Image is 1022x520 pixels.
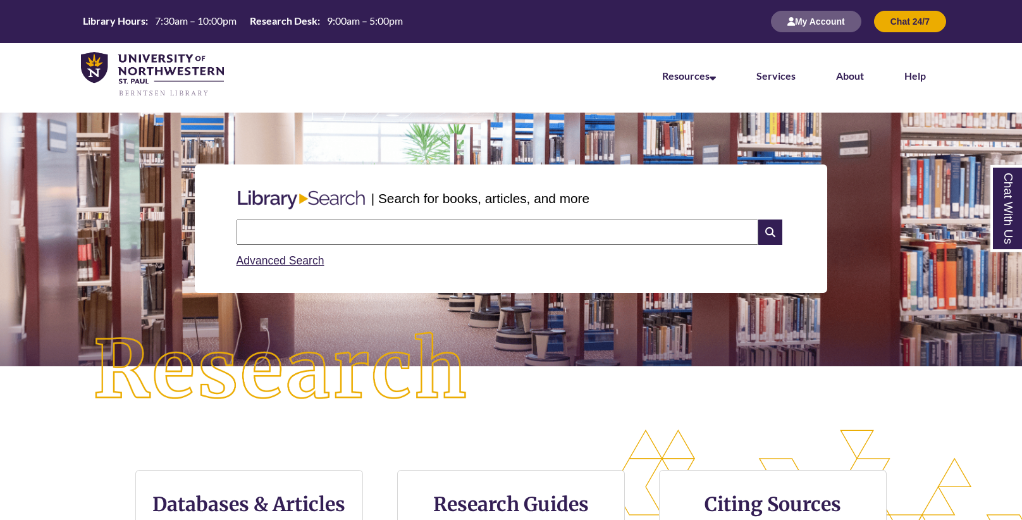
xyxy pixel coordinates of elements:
button: Chat 24/7 [874,11,946,32]
a: Services [756,70,796,82]
span: 9:00am – 5:00pm [327,15,403,27]
a: Back to Top [971,231,1019,248]
button: My Account [771,11,861,32]
img: Libary Search [231,185,371,214]
a: My Account [771,16,861,27]
h3: Databases & Articles [146,492,352,516]
i: Search [758,220,782,245]
a: Chat 24/7 [874,16,946,27]
a: Resources [662,70,716,82]
table: Hours Today [78,14,408,28]
img: Research [51,290,511,450]
a: Help [904,70,926,82]
h3: Research Guides [408,492,614,516]
a: About [836,70,864,82]
th: Library Hours: [78,14,150,28]
h3: Citing Sources [696,492,851,516]
th: Research Desk: [245,14,322,28]
a: Advanced Search [237,254,324,267]
span: 7:30am – 10:00pm [155,15,237,27]
p: | Search for books, articles, and more [371,189,589,208]
img: UNWSP Library Logo [81,52,224,97]
a: Hours Today [78,14,408,29]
